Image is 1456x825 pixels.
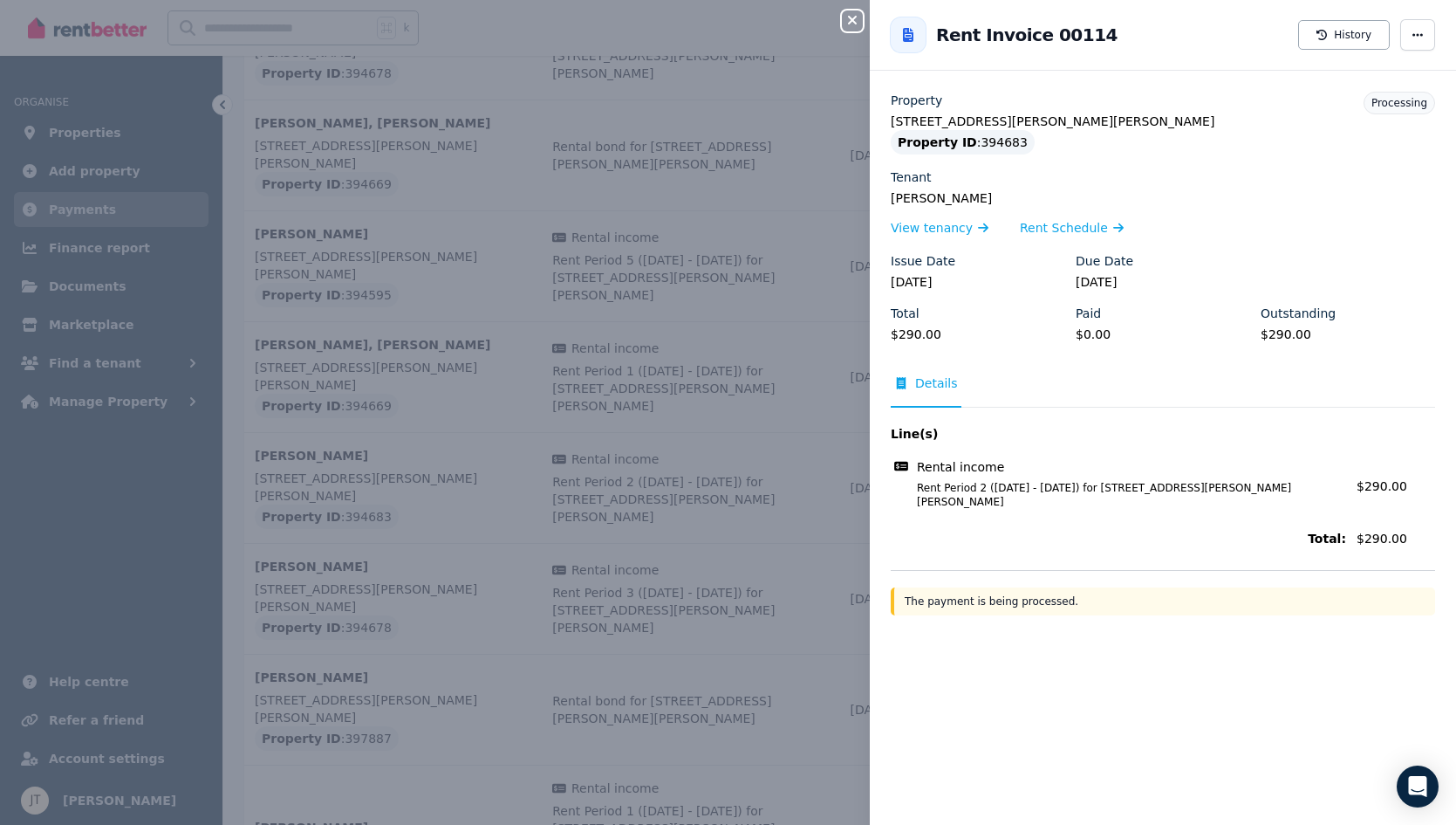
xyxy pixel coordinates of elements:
[1357,530,1435,547] span: $290.00
[1020,219,1108,237] span: Rent Schedule
[1261,326,1435,343] legend: $290.00
[891,375,1435,408] nav: Tabs
[936,23,1118,47] h2: Rent Invoice 00114
[898,134,977,151] span: Property ID
[891,113,1435,130] legend: [STREET_ADDRESS][PERSON_NAME][PERSON_NAME]
[891,273,1065,291] legend: [DATE]
[891,219,973,237] span: View tenancy
[891,189,1435,207] legend: [PERSON_NAME]
[1076,273,1250,291] legend: [DATE]
[917,458,1004,476] span: Rental income
[891,219,988,237] a: View tenancy
[1397,766,1439,808] div: Open Intercom Messenger
[891,588,1435,615] div: The payment is being processed.
[1076,326,1250,343] legend: $0.00
[891,305,919,322] label: Total
[1357,479,1407,493] span: $290.00
[891,130,1035,155] div: : 394683
[1076,252,1133,270] label: Due Date
[1371,97,1427,109] span: Processing
[891,92,942,109] label: Property
[891,168,932,186] label: Tenant
[1076,305,1101,322] label: Paid
[891,530,1346,547] span: Total:
[1020,219,1124,237] a: Rent Schedule
[891,425,1346,443] span: Line(s)
[1261,305,1336,322] label: Outstanding
[915,375,958,392] span: Details
[1298,20,1390,50] button: History
[896,481,1346,509] span: Rent Period 2 ([DATE] - [DATE]) for [STREET_ADDRESS][PERSON_NAME][PERSON_NAME]
[891,252,955,270] label: Issue Date
[891,326,1065,343] legend: $290.00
